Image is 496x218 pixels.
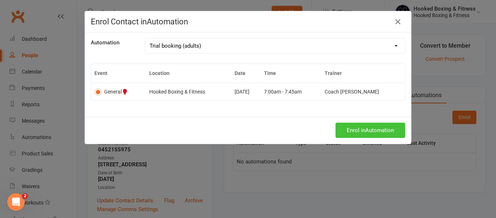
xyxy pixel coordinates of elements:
span: General🥊 [104,89,128,95]
td: 7:00am - 7:45am [261,83,321,100]
td: [DATE] [231,83,261,100]
th: Trainer [321,64,405,83]
td: Coach [PERSON_NAME] [321,83,405,100]
td: Hooked Boxing & Fitness [146,83,232,100]
th: Location [146,64,232,83]
th: Event [91,64,146,83]
h4: Enrol Contact in Automation [91,17,405,26]
iframe: Intercom live chat [7,193,25,211]
button: Enrol inAutomation [336,123,405,138]
label: Automation [91,38,119,47]
span: 2 [22,193,28,199]
th: Date [231,64,261,83]
th: Time [261,64,321,83]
